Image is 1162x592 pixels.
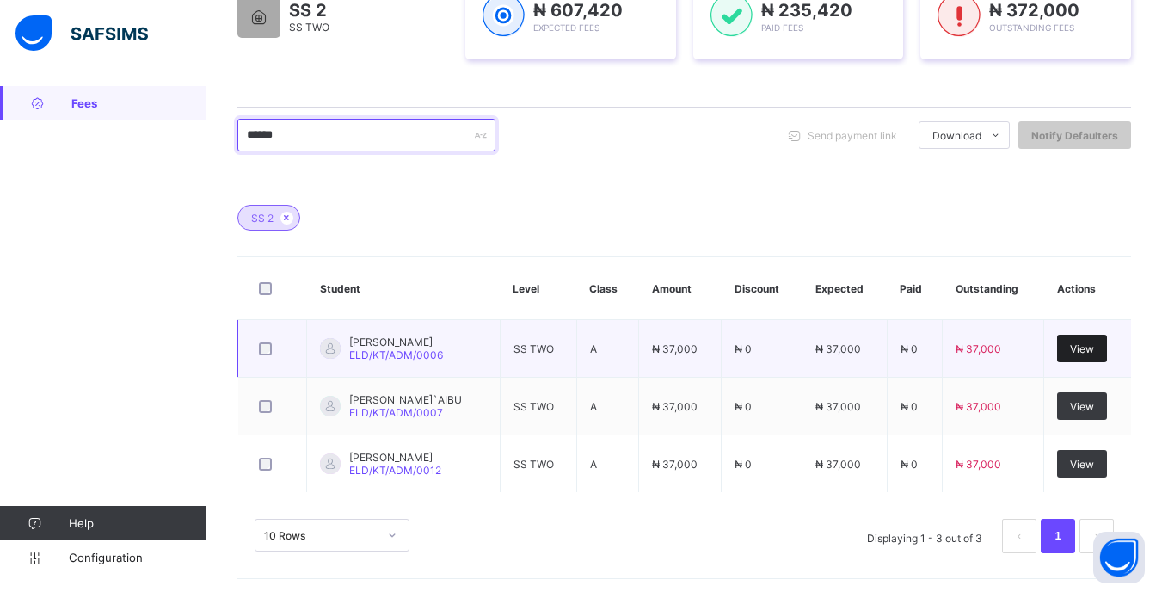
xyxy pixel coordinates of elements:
th: Paid [887,257,942,320]
span: [PERSON_NAME]`AIBU [349,393,462,406]
span: ₦ 37,000 [956,400,1001,413]
span: ₦ 0 [735,342,752,355]
th: Class [576,257,638,320]
span: ₦ 37,000 [652,400,698,413]
span: ELD/KT/ADM/0007 [349,406,443,419]
span: ₦ 37,000 [652,458,698,471]
span: ₦ 0 [735,458,752,471]
span: Download [932,129,981,142]
span: SS 2 [251,212,274,225]
span: ₦ 0 [901,400,918,413]
span: ₦ 37,000 [815,458,861,471]
button: Open asap [1093,532,1145,583]
span: A [590,458,597,471]
span: SS TWO [513,400,554,413]
span: Outstanding Fees [989,22,1074,33]
span: Fees [71,96,206,110]
li: 下一页 [1079,519,1114,553]
span: Send payment link [808,129,897,142]
span: View [1070,400,1094,413]
span: [PERSON_NAME] [349,451,441,464]
span: ₦ 37,000 [652,342,698,355]
button: prev page [1002,519,1036,553]
span: [PERSON_NAME] [349,336,443,348]
span: SS TWO [513,458,554,471]
span: ₦ 37,000 [815,400,861,413]
a: 1 [1049,525,1066,547]
span: ELD/KT/ADM/0006 [349,348,443,361]
span: ELD/KT/ADM/0012 [349,464,441,477]
th: Level [500,257,576,320]
span: View [1070,458,1094,471]
img: safsims [15,15,148,52]
th: Outstanding [943,257,1044,320]
span: ₦ 37,000 [815,342,861,355]
span: ₦ 37,000 [956,458,1001,471]
span: Expected Fees [533,22,599,33]
li: 1 [1041,519,1075,553]
span: ₦ 37,000 [956,342,1001,355]
button: next page [1079,519,1114,553]
span: Help [69,516,206,530]
span: Notify Defaulters [1031,129,1118,142]
span: ₦ 0 [901,458,918,471]
span: View [1070,342,1094,355]
span: SS TWO [289,21,329,34]
span: A [590,400,597,413]
span: Paid Fees [761,22,803,33]
span: SS TWO [513,342,554,355]
th: Student [307,257,501,320]
span: ₦ 0 [735,400,752,413]
div: 10 Rows [264,529,378,542]
th: Expected [802,257,888,320]
li: Displaying 1 - 3 out of 3 [854,519,995,553]
span: Configuration [69,551,206,564]
th: Discount [722,257,802,320]
th: Actions [1044,257,1131,320]
span: ₦ 0 [901,342,918,355]
th: Amount [639,257,722,320]
span: A [590,342,597,355]
li: 上一页 [1002,519,1036,553]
